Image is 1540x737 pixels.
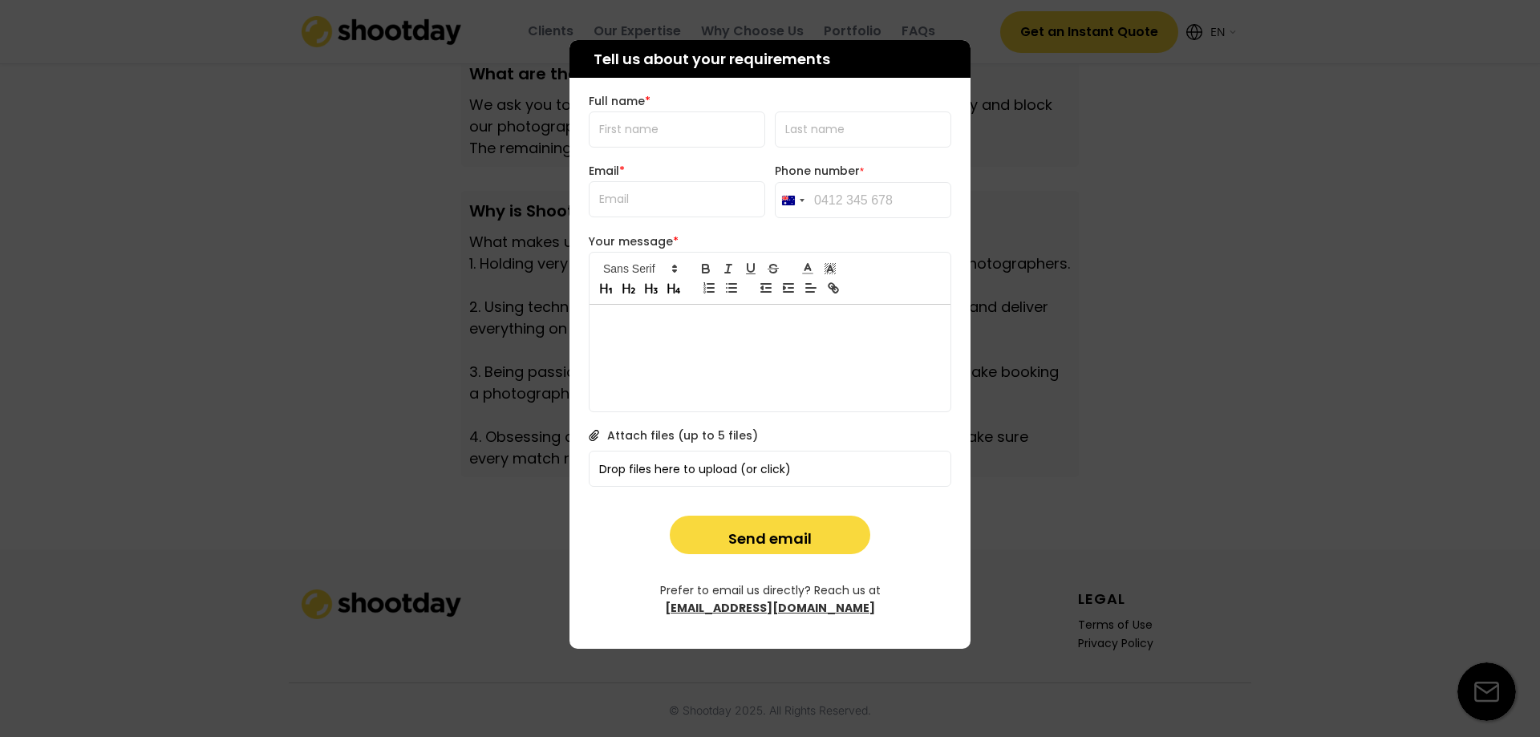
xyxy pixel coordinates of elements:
[665,601,875,617] div: [EMAIL_ADDRESS][DOMAIN_NAME]
[775,164,951,179] div: Phone number
[796,259,819,278] span: Font color
[589,234,951,249] div: Your message
[596,259,683,278] span: Font
[589,111,765,148] input: First name
[589,164,757,178] div: Email
[776,183,809,217] button: Selected country
[607,428,758,443] div: Attach files (up to 5 files)
[819,259,841,278] span: Highlight color
[670,516,870,554] button: Send email
[589,181,765,217] input: Email
[590,452,952,486] div: Drop files here to upload (or click)
[589,94,951,108] div: Full name
[589,430,599,441] img: Icon%20metro-attachment.svg
[800,278,822,298] span: Text alignment
[775,182,951,218] input: 0412 345 678
[660,583,881,599] div: Prefer to email us directly? Reach us at
[775,111,951,148] input: Last name
[569,40,971,78] div: Tell us about your requirements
